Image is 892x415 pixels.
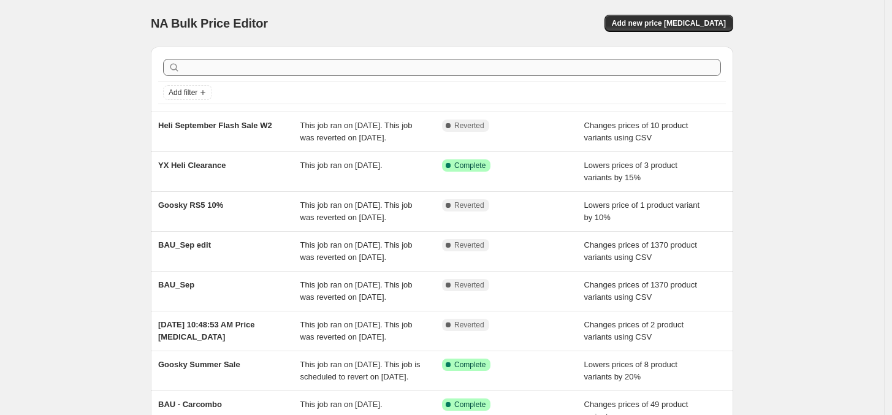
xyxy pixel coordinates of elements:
span: Reverted [454,320,484,330]
span: [DATE] 10:48:53 AM Price [MEDICAL_DATA] [158,320,255,341]
span: This job ran on [DATE]. This job is scheduled to revert on [DATE]. [300,360,421,381]
span: NA Bulk Price Editor [151,17,268,30]
span: Changes prices of 1370 product variants using CSV [584,240,697,262]
span: Reverted [454,121,484,131]
span: This job ran on [DATE]. This job was reverted on [DATE]. [300,320,413,341]
span: This job ran on [DATE]. This job was reverted on [DATE]. [300,280,413,302]
span: Lowers prices of 8 product variants by 20% [584,360,677,381]
span: Complete [454,161,486,170]
span: Lowers price of 1 product variant by 10% [584,200,700,222]
span: Add filter [169,88,197,97]
button: Add new price [MEDICAL_DATA] [604,15,733,32]
span: Heli September Flash Sale W2 [158,121,272,130]
span: BAU_Sep edit [158,240,211,249]
button: Add filter [163,85,212,100]
span: This job ran on [DATE]. This job was reverted on [DATE]. [300,200,413,222]
span: BAU - Carcombo [158,400,222,409]
span: Reverted [454,240,484,250]
span: BAU_Sep [158,280,194,289]
span: Complete [454,400,486,409]
span: This job ran on [DATE]. [300,400,383,409]
span: Goosky Summer Sale [158,360,240,369]
span: YX Heli Clearance [158,161,226,170]
span: Complete [454,360,486,370]
span: Goosky RS5 10% [158,200,223,210]
span: This job ran on [DATE]. This job was reverted on [DATE]. [300,240,413,262]
span: Add new price [MEDICAL_DATA] [612,18,726,28]
span: Changes prices of 1370 product variants using CSV [584,280,697,302]
span: Changes prices of 2 product variants using CSV [584,320,684,341]
span: Reverted [454,280,484,290]
span: This job ran on [DATE]. This job was reverted on [DATE]. [300,121,413,142]
span: Reverted [454,200,484,210]
span: This job ran on [DATE]. [300,161,383,170]
span: Changes prices of 10 product variants using CSV [584,121,688,142]
span: Lowers prices of 3 product variants by 15% [584,161,677,182]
